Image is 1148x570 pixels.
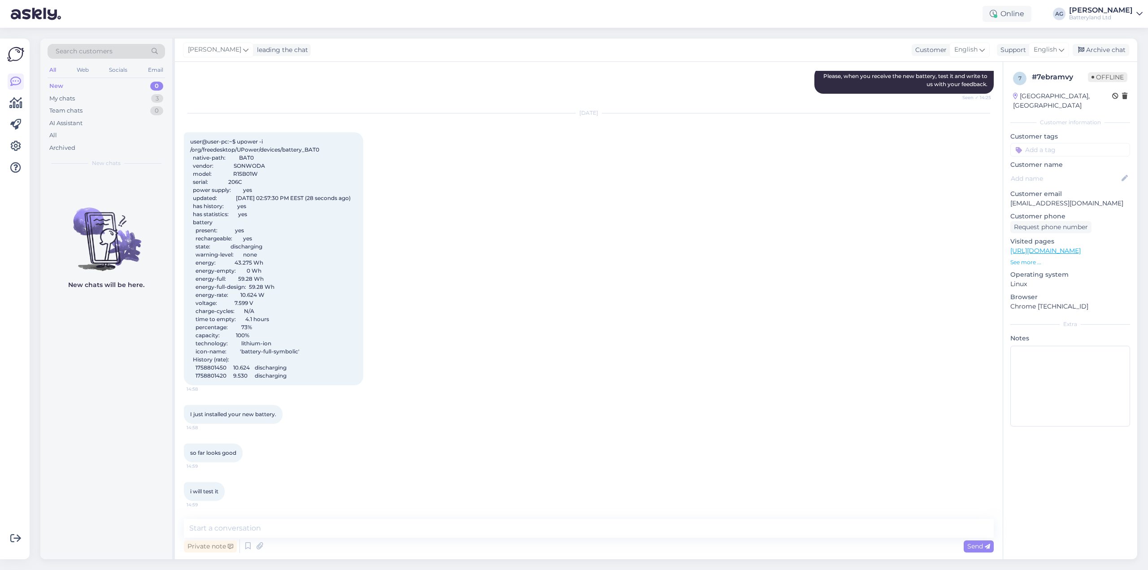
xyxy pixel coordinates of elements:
[1010,143,1130,157] input: Add a tag
[146,64,165,76] div: Email
[912,45,947,55] div: Customer
[983,6,1031,22] div: Online
[188,45,241,55] span: [PERSON_NAME]
[187,463,220,470] span: 14:59
[1013,91,1112,110] div: [GEOGRAPHIC_DATA], [GEOGRAPHIC_DATA]
[1010,237,1130,246] p: Visited pages
[1010,221,1091,233] div: Request phone number
[1069,7,1143,21] a: [PERSON_NAME]Batteryland Ltd
[75,64,91,76] div: Web
[1010,302,1130,311] p: Chrome [TECHNICAL_ID]
[184,109,994,117] div: [DATE]
[184,540,237,553] div: Private note
[1010,320,1130,328] div: Extra
[1010,247,1081,255] a: [URL][DOMAIN_NAME]
[1010,118,1130,126] div: Customer information
[187,501,220,508] span: 14:59
[49,82,63,91] div: New
[49,144,75,152] div: Archived
[1018,75,1022,82] span: 7
[1073,44,1129,56] div: Archive chat
[823,73,989,87] span: Please, when you receive the new battery, test it and write to us with your feedback.
[1010,292,1130,302] p: Browser
[190,411,276,418] span: I just installed your new battery.
[151,94,163,103] div: 3
[150,106,163,115] div: 0
[190,488,218,495] span: i will test it
[1010,189,1130,199] p: Customer email
[1034,45,1057,55] span: English
[957,94,991,101] span: Seen ✓ 14:25
[92,159,121,167] span: New chats
[1069,14,1133,21] div: Batteryland Ltd
[1010,334,1130,343] p: Notes
[253,45,308,55] div: leading the chat
[954,45,978,55] span: English
[1010,132,1130,141] p: Customer tags
[1032,72,1088,83] div: # 7ebramvy
[1010,270,1130,279] p: Operating system
[1088,72,1127,82] span: Offline
[1010,160,1130,170] p: Customer name
[187,424,220,431] span: 14:58
[187,386,220,392] span: 14:58
[1011,174,1120,183] input: Add name
[190,138,351,379] span: user@user-pc:~$ upower -i /org/freedesktop/UPower/devices/battery_BAT0 native-path: BAT0 vendor: ...
[1010,199,1130,208] p: [EMAIL_ADDRESS][DOMAIN_NAME]
[49,94,75,103] div: My chats
[1010,279,1130,289] p: Linux
[48,64,58,76] div: All
[68,280,144,290] p: New chats will be here.
[40,191,172,272] img: No chats
[190,449,236,456] span: so far looks good
[150,82,163,91] div: 0
[7,46,24,63] img: Askly Logo
[997,45,1026,55] div: Support
[49,106,83,115] div: Team chats
[49,119,83,128] div: AI Assistant
[1010,258,1130,266] p: See more ...
[967,542,990,550] span: Send
[1069,7,1133,14] div: [PERSON_NAME]
[49,131,57,140] div: All
[107,64,129,76] div: Socials
[1053,8,1065,20] div: AG
[56,47,113,56] span: Search customers
[1010,212,1130,221] p: Customer phone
